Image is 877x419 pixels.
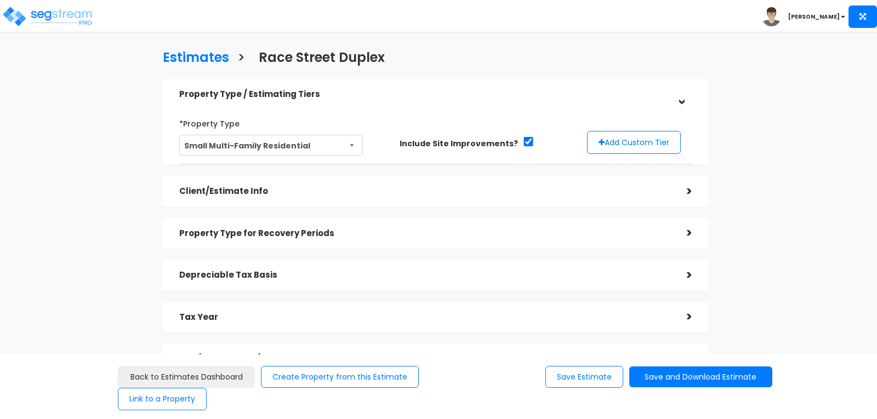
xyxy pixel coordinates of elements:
div: > [673,83,690,105]
span: (optional) [331,353,372,364]
button: Add Custom Tier [587,131,681,154]
label: Include Site Improvements? [400,138,518,149]
div: > [670,267,692,284]
h3: Estimates [163,50,229,67]
a: Back to Estimates Dashboard [118,366,255,388]
h5: Property Type for Recovery Periods [179,229,670,238]
a: Estimates [155,39,229,73]
label: *Property Type [179,114,240,129]
div: > [670,351,692,368]
h5: Client/Estimate Info [179,187,670,196]
button: Save and Download Estimate [629,366,772,388]
img: logo_pro_r.png [2,5,95,27]
button: Save Estimate [545,366,623,388]
div: > [670,225,692,242]
a: Race Street Duplex [250,39,385,73]
img: avatar.png [762,7,781,26]
span: Small Multi-Family Residential [179,135,363,156]
button: Create Property from this Estimate [261,366,419,388]
th: Short Life [257,164,345,185]
th: Long Life [507,164,590,185]
button: Link to a Property [118,388,207,410]
h5: Property Type / Estimating Tiers [179,90,670,99]
h5: Depreciable Tax Basis [179,271,670,280]
th: Export [590,164,656,185]
h3: Race Street Duplex [259,50,385,67]
div: > [670,308,692,325]
b: [PERSON_NAME] [788,13,840,21]
div: > [670,183,692,200]
th: Site Improvements [346,164,507,185]
span: Small Multi-Family Residential [180,135,362,156]
h3: > [237,50,245,67]
h5: Tax Year [179,313,670,322]
th: # [179,164,257,185]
